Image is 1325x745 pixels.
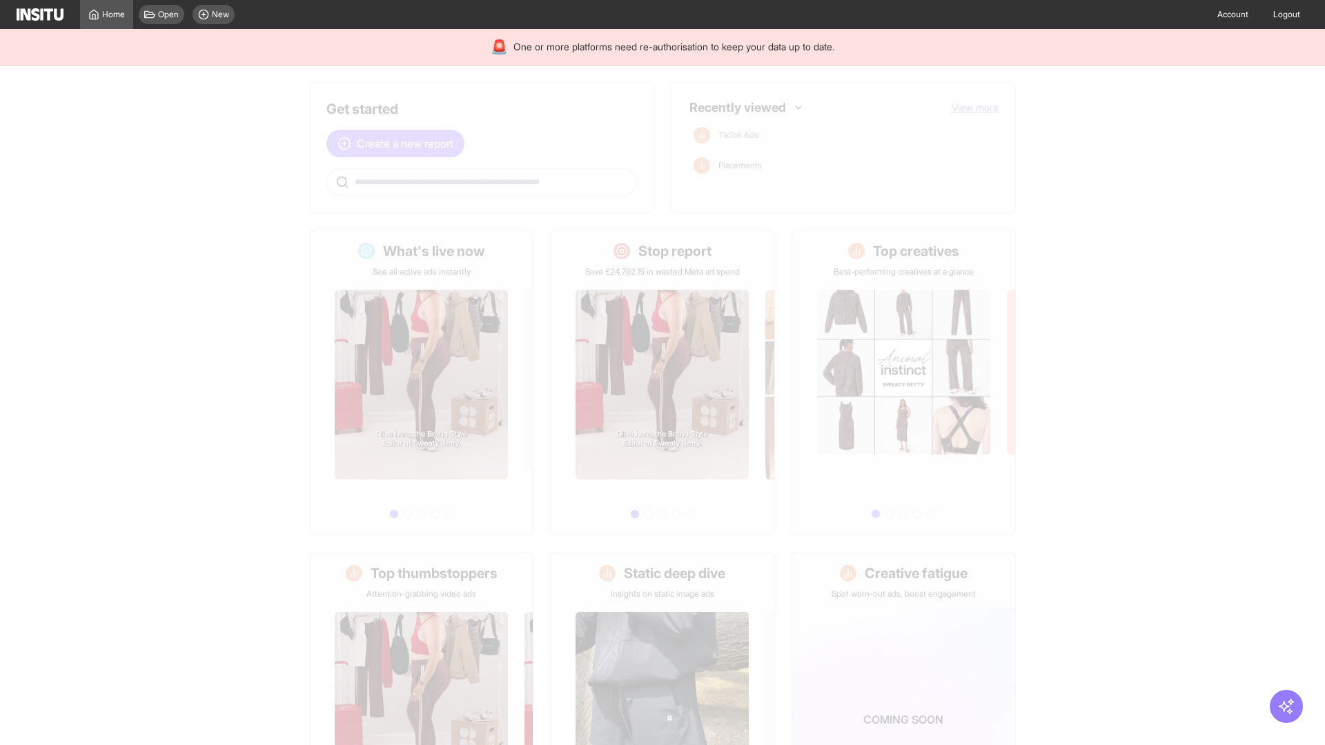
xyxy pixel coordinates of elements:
div: 🚨 [491,37,508,57]
span: Home [102,9,125,20]
span: New [212,9,229,20]
img: Logo [17,8,63,21]
span: Open [158,9,179,20]
span: One or more platforms need re-authorisation to keep your data up to date. [513,40,834,54]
